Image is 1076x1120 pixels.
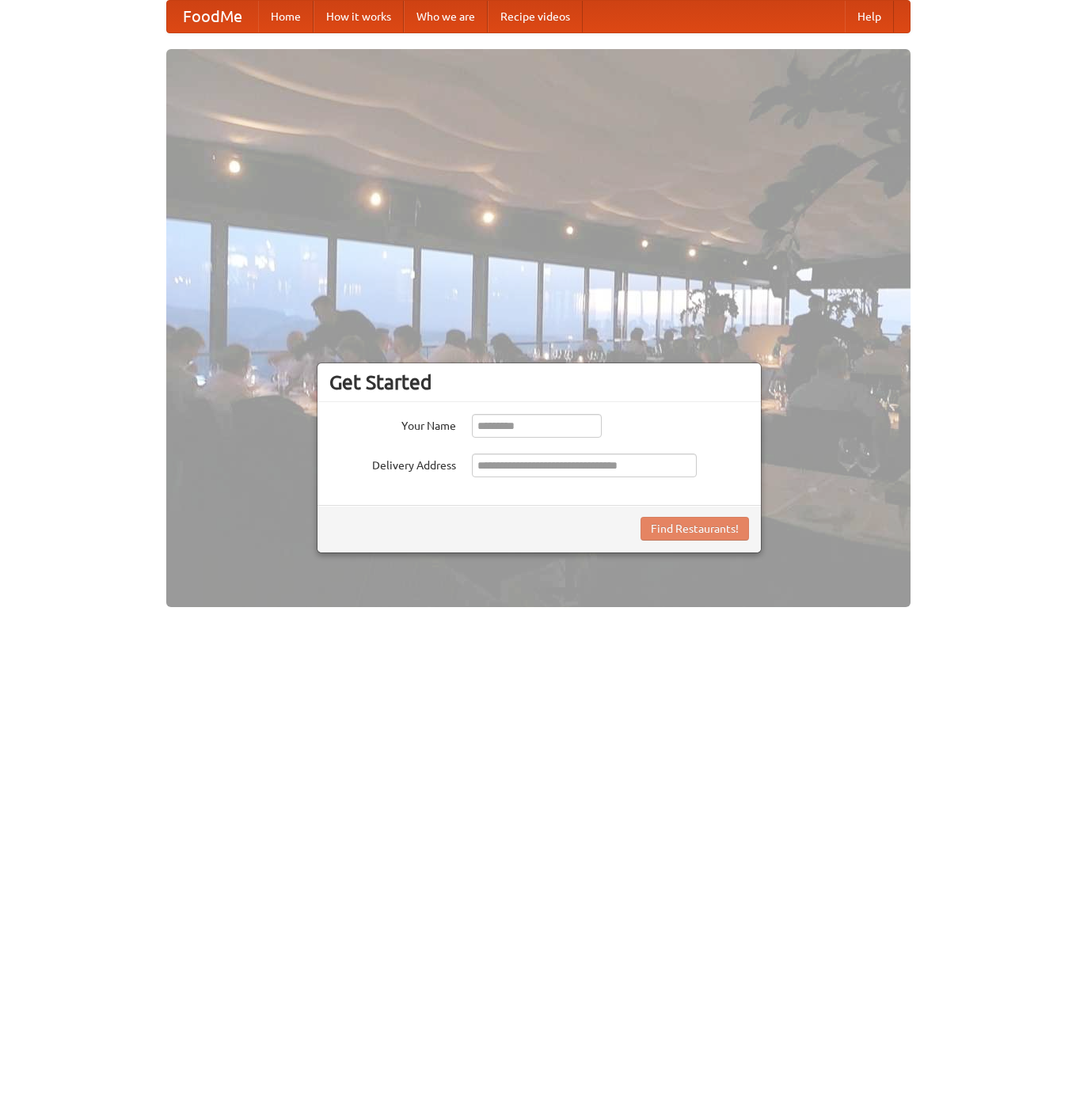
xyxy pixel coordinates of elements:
[167,1,258,32] a: FoodMe
[329,414,456,434] label: Your Name
[329,454,456,473] label: Delivery Address
[488,1,583,32] a: Recipe videos
[845,1,894,32] a: Help
[641,517,749,541] button: Find Restaurants!
[329,370,749,394] h3: Get Started
[404,1,488,32] a: Who we are
[258,1,314,32] a: Home
[314,1,404,32] a: How it works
